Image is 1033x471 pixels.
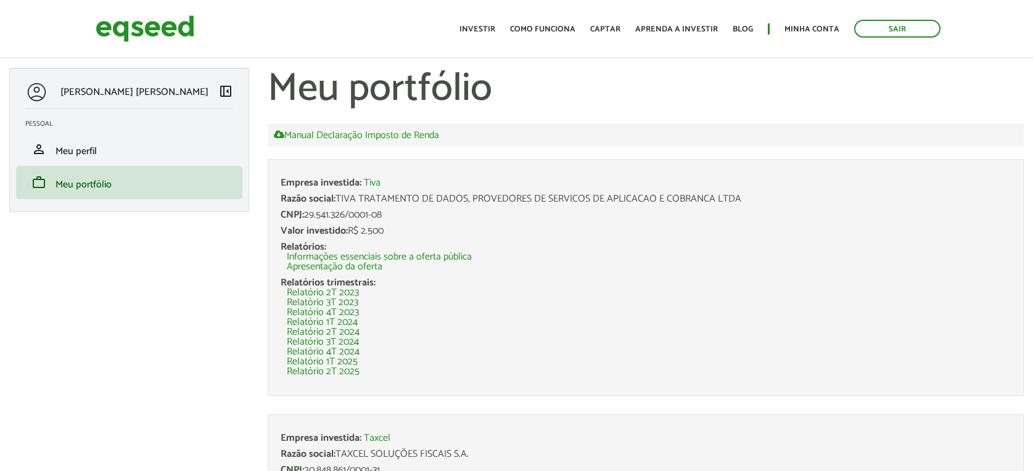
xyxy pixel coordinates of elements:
[510,25,575,33] a: Como funciona
[364,178,381,188] a: Tiva
[784,25,839,33] a: Minha conta
[287,288,359,298] a: Relatório 2T 2023
[287,252,472,262] a: Informações essenciais sobre a oferta pública
[281,449,1011,459] div: TAXCEL SOLUÇÕES FISCAIS S.A.
[218,84,233,99] span: left_panel_close
[287,337,359,347] a: Relatório 3T 2024
[274,129,439,141] a: Manual Declaração Imposto de Renda
[268,68,1024,111] h1: Meu portfólio
[56,143,97,160] span: Meu perfil
[25,120,242,128] h2: Pessoal
[25,175,233,190] a: workMeu portfólio
[281,210,1011,220] div: 29.541.326/0001-08
[287,298,358,308] a: Relatório 3T 2023
[31,142,46,157] span: person
[281,194,1011,204] div: TIVA TRATAMENTO DE DADOS, PROVEDORES DE SERVICOS DE APLICACAO E COBRANCA LTDA
[218,84,233,101] a: Colapsar menu
[364,433,390,443] a: Taxcel
[281,174,361,191] span: Empresa investida:
[281,239,326,255] span: Relatórios:
[281,430,361,446] span: Empresa investida:
[854,20,940,38] a: Sair
[31,175,46,190] span: work
[281,190,335,207] span: Razão social:
[287,262,382,272] a: Apresentação da oferta
[281,226,1011,236] div: R$ 2.500
[287,327,360,337] a: Relatório 2T 2024
[281,446,335,462] span: Razão social:
[96,12,194,45] img: EqSeed
[590,25,620,33] a: Captar
[281,223,348,239] span: Valor investido:
[287,367,360,377] a: Relatório 2T 2025
[635,25,718,33] a: Aprenda a investir
[287,347,360,357] a: Relatório 4T 2024
[16,133,242,166] li: Meu perfil
[16,166,242,199] li: Meu portfólio
[281,207,304,223] span: CNPJ:
[287,317,358,327] a: Relatório 1T 2024
[287,308,359,317] a: Relatório 4T 2023
[733,25,753,33] a: Blog
[281,274,376,291] span: Relatórios trimestrais:
[60,86,208,98] p: [PERSON_NAME] [PERSON_NAME]
[459,25,495,33] a: Investir
[287,357,358,367] a: Relatório 1T 2025
[25,142,233,157] a: personMeu perfil
[56,176,112,193] span: Meu portfólio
